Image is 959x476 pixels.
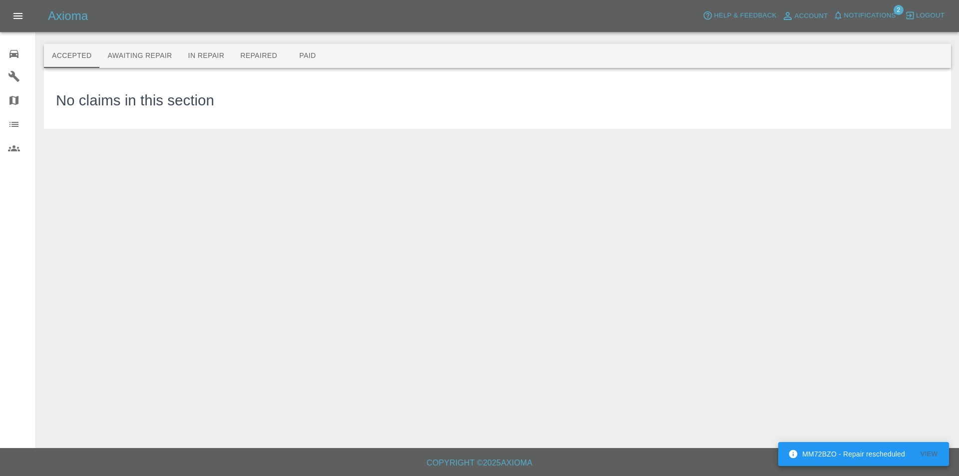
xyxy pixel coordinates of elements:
[894,5,904,15] span: 2
[285,44,330,68] button: Paid
[788,445,905,463] div: MM72BZO - Repair rescheduled
[56,90,214,112] h3: No claims in this section
[795,10,828,22] span: Account
[44,44,99,68] button: Accepted
[99,44,180,68] button: Awaiting Repair
[844,10,896,21] span: Notifications
[48,8,88,24] h5: Axioma
[903,8,947,23] button: Logout
[913,447,945,462] button: View
[8,456,951,470] h6: Copyright © 2025 Axioma
[831,8,899,23] button: Notifications
[180,44,233,68] button: In Repair
[700,8,779,23] button: Help & Feedback
[232,44,285,68] button: Repaired
[6,4,30,28] button: Open drawer
[779,8,831,24] a: Account
[714,10,776,21] span: Help & Feedback
[916,10,945,21] span: Logout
